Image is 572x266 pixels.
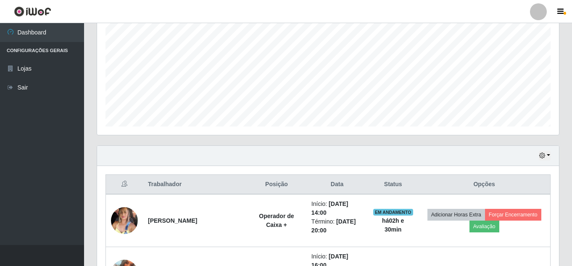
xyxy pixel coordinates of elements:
[259,213,294,228] strong: Operador de Caixa +
[311,217,363,235] li: Término:
[306,175,368,195] th: Data
[311,200,348,216] time: [DATE] 14:00
[311,200,363,217] li: Início:
[382,217,404,233] strong: há 02 h e 30 min
[247,175,306,195] th: Posição
[111,203,138,239] img: 1726147029162.jpeg
[373,209,413,216] span: EM ANDAMENTO
[485,209,541,221] button: Forçar Encerramento
[14,6,51,17] img: CoreUI Logo
[418,175,550,195] th: Opções
[469,221,499,232] button: Avaliação
[148,217,197,224] strong: [PERSON_NAME]
[143,175,247,195] th: Trabalhador
[368,175,418,195] th: Status
[427,209,485,221] button: Adicionar Horas Extra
